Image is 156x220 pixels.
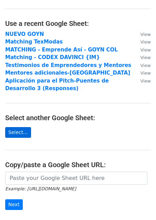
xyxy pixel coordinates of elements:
[140,78,151,84] small: View
[134,47,151,53] a: View
[140,55,151,60] small: View
[5,70,130,76] a: Mentores adicionales-[GEOGRAPHIC_DATA]
[5,161,151,169] h4: Copy/paste a Google Sheet URL:
[134,78,151,84] a: View
[121,187,156,220] iframe: Chat Widget
[134,62,151,68] a: View
[5,199,23,210] input: Next
[5,78,109,92] a: Aplicación para el Pitch-Puentes de Desarrollo 3 (Responses)
[134,39,151,45] a: View
[5,31,44,37] a: NUEVO GOYN
[134,31,151,37] a: View
[140,63,151,68] small: View
[140,70,151,76] small: View
[140,47,151,52] small: View
[5,19,151,28] h4: Use a recent Google Sheet:
[140,32,151,37] small: View
[5,172,147,185] input: Paste your Google Sheet URL here
[5,114,151,122] h4: Select another Google Sheet:
[5,186,76,191] small: Example: [URL][DOMAIN_NAME]
[5,54,100,60] a: Matching - CODEX DAVINCI {IM}
[5,127,31,138] a: Select...
[5,47,118,53] a: MATCHING - Emprende Así - GOYN COL
[5,62,131,68] a: Testimonios de Emprendedores y Mentores
[134,70,151,76] a: View
[134,54,151,60] a: View
[5,39,63,45] a: Matching TexModas
[140,39,151,45] small: View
